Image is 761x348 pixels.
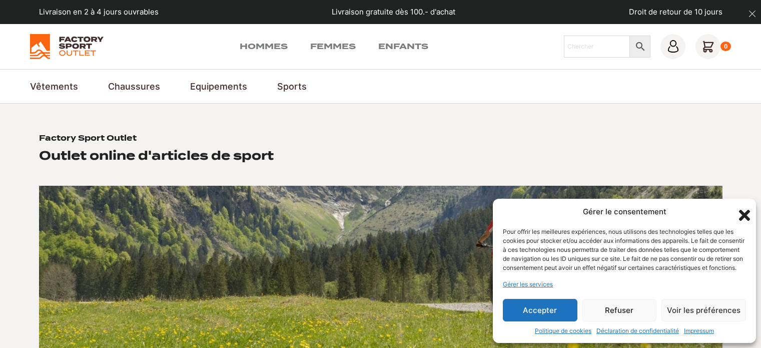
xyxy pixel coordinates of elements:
[564,36,630,58] input: Chercher
[332,7,455,18] p: Livraison gratuite dès 100.- d'achat
[736,207,746,217] div: Fermer la boîte de dialogue
[30,34,104,59] img: Factory Sport Outlet
[503,299,577,321] button: Accepter
[277,80,307,93] a: Sports
[720,42,731,52] div: 0
[39,148,274,163] h2: Outlet online d'articles de sport
[30,80,78,93] a: Vêtements
[378,41,428,53] a: Enfants
[503,227,745,272] div: Pour offrir les meilleures expériences, nous utilisons des technologies telles que les cookies po...
[503,280,553,289] a: Gérer les services
[743,5,761,23] button: dismiss
[629,7,722,18] p: Droit de retour de 10 jours
[190,80,247,93] a: Equipements
[583,206,666,218] div: Gérer le consentement
[661,299,746,321] button: Voir les préférences
[535,326,591,335] a: Politique de cookies
[684,326,714,335] a: Impressum
[582,299,657,321] button: Refuser
[39,7,159,18] p: Livraison en 2 à 4 jours ouvrables
[39,134,137,144] h1: Factory Sport Outlet
[108,80,160,93] a: Chaussures
[596,326,679,335] a: Déclaration de confidentialité
[310,41,356,53] a: Femmes
[240,41,288,53] a: Hommes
